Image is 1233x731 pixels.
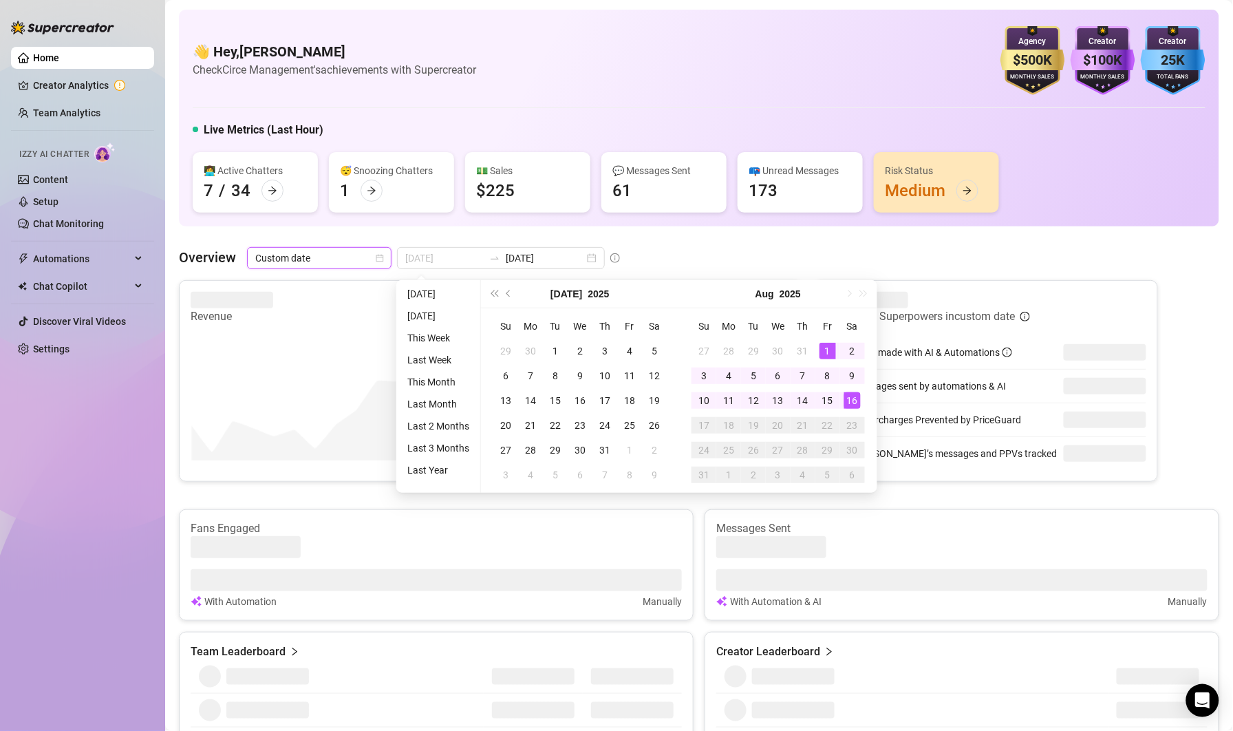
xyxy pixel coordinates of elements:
[1000,35,1065,48] div: Agency
[518,314,543,339] th: Mo
[646,343,663,359] div: 5
[543,463,568,487] td: 2025-08-05
[255,248,383,268] span: Custom date
[547,392,564,409] div: 15
[592,438,617,463] td: 2025-07-31
[597,392,613,409] div: 17
[617,413,642,438] td: 2025-07-25
[791,463,815,487] td: 2025-09-04
[691,339,716,363] td: 2025-07-27
[1141,50,1205,71] div: 25K
[489,253,500,264] span: to
[493,388,518,413] td: 2025-07-13
[493,363,518,388] td: 2025-07-06
[745,467,762,483] div: 2
[741,438,766,463] td: 2025-08-26
[642,438,667,463] td: 2025-08-02
[402,352,475,368] li: Last Week
[522,368,539,384] div: 7
[518,388,543,413] td: 2025-07-14
[766,314,791,339] th: We
[621,442,638,458] div: 1
[815,314,840,339] th: Fr
[19,148,89,161] span: Izzy AI Chatter
[493,463,518,487] td: 2025-08-03
[191,308,273,325] article: Revenue
[522,343,539,359] div: 30
[1071,73,1135,82] div: Monthly Sales
[290,644,299,660] span: right
[770,417,786,434] div: 20
[770,343,786,359] div: 30
[597,417,613,434] div: 24
[795,467,811,483] div: 4
[720,343,737,359] div: 28
[819,442,836,458] div: 29
[844,467,861,483] div: 6
[844,392,861,409] div: 16
[696,417,712,434] div: 17
[840,363,865,388] td: 2025-08-09
[642,463,667,487] td: 2025-08-09
[1000,73,1065,82] div: Monthly Sales
[612,180,632,202] div: 61
[1141,73,1205,82] div: Total Fans
[405,251,484,266] input: Start date
[745,392,762,409] div: 12
[730,594,822,609] article: With Automation & AI
[819,368,836,384] div: 8
[592,339,617,363] td: 2025-07-03
[819,392,836,409] div: 15
[646,417,663,434] div: 26
[691,388,716,413] td: 2025-08-10
[1020,312,1030,321] span: info-circle
[815,413,840,438] td: 2025-08-22
[1071,50,1135,71] div: $100K
[795,442,811,458] div: 28
[642,339,667,363] td: 2025-07-05
[547,368,564,384] div: 8
[1141,35,1205,48] div: Creator
[572,392,588,409] div: 16
[646,467,663,483] div: 9
[766,413,791,438] td: 2025-08-20
[840,438,865,463] td: 2025-08-30
[1168,594,1208,609] article: Manually
[543,388,568,413] td: 2025-07-15
[716,363,741,388] td: 2025-08-04
[18,282,27,291] img: Chat Copilot
[691,463,716,487] td: 2025-08-31
[621,368,638,384] div: 11
[476,180,515,202] div: $225
[770,392,786,409] div: 13
[720,467,737,483] div: 1
[646,368,663,384] div: 12
[826,375,1006,397] div: Messages sent by automations & AI
[642,413,667,438] td: 2025-07-26
[231,180,250,202] div: 34
[766,363,791,388] td: 2025-08-06
[340,163,443,178] div: 😴 Snoozing Chatters
[193,61,476,78] article: Check Circe Management's achievements with Supercreator
[550,280,582,308] button: Choose a month
[486,280,502,308] button: Last year (Control + left)
[568,438,592,463] td: 2025-07-30
[33,52,59,63] a: Home
[780,280,801,308] button: Choose a year
[819,343,836,359] div: 1
[522,467,539,483] div: 4
[33,174,68,185] a: Content
[646,392,663,409] div: 19
[402,330,475,346] li: This Week
[885,163,988,178] div: Risk Status
[716,644,820,660] article: Creator Leaderboard
[402,462,475,478] li: Last Year
[770,467,786,483] div: 3
[568,314,592,339] th: We
[33,248,131,270] span: Automations
[547,467,564,483] div: 5
[1141,26,1205,95] img: blue-badge-DgoSNQY1.svg
[588,280,610,308] button: Choose a year
[617,314,642,339] th: Fr
[1071,26,1135,95] img: purple-badge-B9DA21FR.svg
